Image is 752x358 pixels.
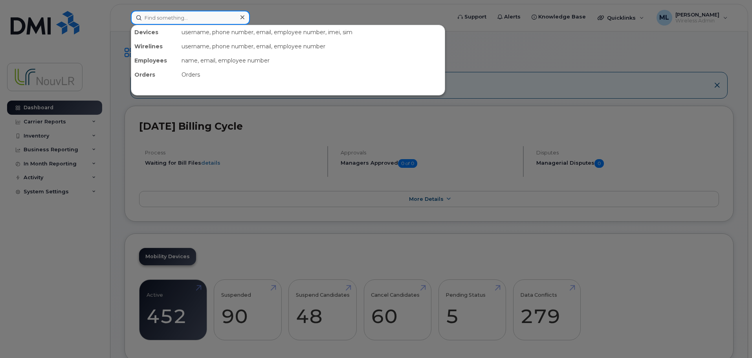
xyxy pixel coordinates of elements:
[178,53,445,68] div: name, email, employee number
[131,25,178,39] div: Devices
[178,39,445,53] div: username, phone number, email, employee number
[178,25,445,39] div: username, phone number, email, employee number, imei, sim
[131,53,178,68] div: Employees
[131,68,178,82] div: Orders
[178,68,445,82] div: Orders
[131,39,178,53] div: Wirelines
